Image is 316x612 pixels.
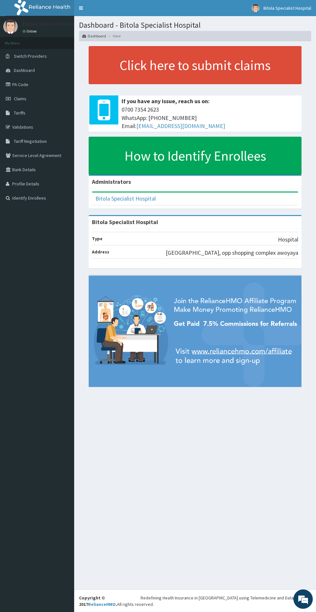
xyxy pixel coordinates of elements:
strong: Bitola Specialist Hospital [92,218,158,226]
strong: Copyright © 2017 . [79,595,117,607]
b: Type [92,236,103,242]
a: Bitola Specialist Hospital [95,195,156,202]
h1: Dashboard - Bitola Specialist Hospital [79,21,311,29]
a: Online [23,29,38,34]
li: Here [107,33,121,39]
p: Bitola Specialist Hospital [23,21,86,27]
span: Switch Providers [14,53,47,59]
a: How to Identify Enrollees [89,137,301,175]
a: Click here to submit claims [89,46,301,84]
span: Bitola Specialist Hospital [263,5,311,11]
p: [GEOGRAPHIC_DATA], opp shopping complex awoyaya [166,249,298,257]
a: [EMAIL_ADDRESS][DOMAIN_NAME] [136,122,225,130]
img: User Image [252,4,260,12]
span: Claims [14,96,26,102]
b: Administrators [92,178,131,185]
span: Tariffs [14,110,25,116]
a: Dashboard [82,33,106,39]
b: If you have any issue, reach us on: [122,97,210,105]
a: RelianceHMO [88,601,116,607]
img: User Image [3,19,18,34]
div: Redefining Heath Insurance in [GEOGRAPHIC_DATA] using Telemedicine and Data Science! [141,595,311,601]
span: Dashboard [14,67,35,73]
span: 0700 7354 2623 WhatsApp: [PHONE_NUMBER] Email: [122,105,298,130]
img: provider-team-banner.png [89,276,301,387]
b: Address [92,249,109,255]
span: Tariff Negotiation [14,138,47,144]
p: Hospital [278,235,298,244]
